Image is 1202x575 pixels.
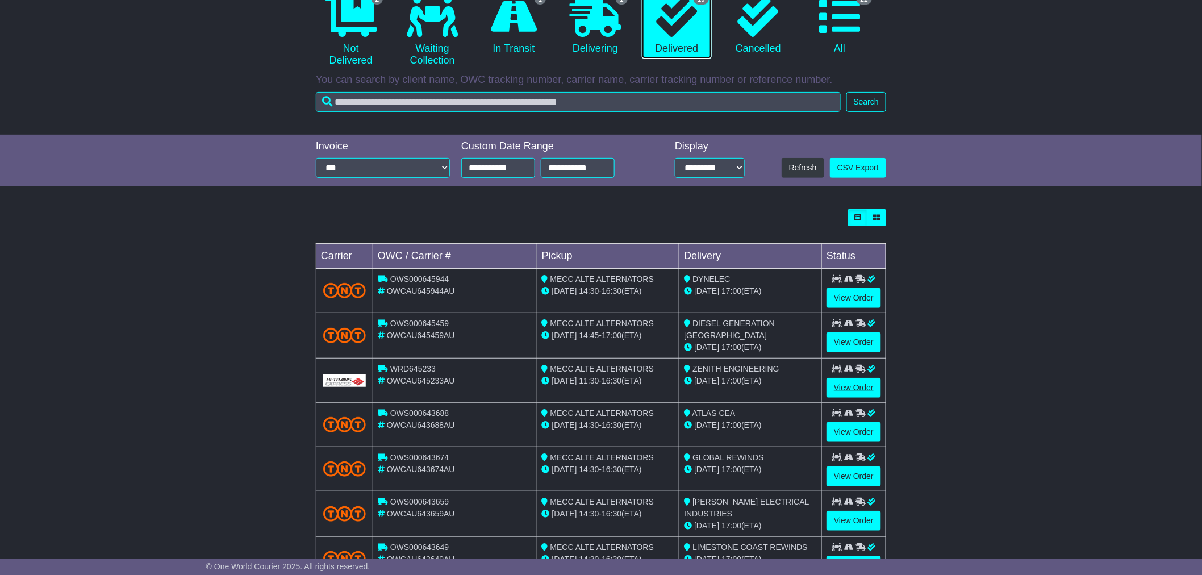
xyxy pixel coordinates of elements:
span: ZENITH ENGINEERING [692,364,779,373]
td: OWC / Carrier # [373,244,537,269]
div: (ETA) [684,419,817,431]
span: 16:30 [602,555,621,564]
span: [DATE] [552,286,577,295]
span: 14:45 [579,331,599,340]
span: © One World Courier 2025. All rights reserved. [206,562,370,571]
div: - (ETA) [542,464,675,476]
img: TNT_Domestic.png [323,461,366,477]
span: OWS000643649 [390,543,449,552]
div: (ETA) [684,520,817,532]
img: TNT_Domestic.png [323,328,366,343]
div: (ETA) [684,375,817,387]
span: OWCAU643649AU [387,555,455,564]
div: (ETA) [684,341,817,353]
span: 16:30 [602,376,621,385]
img: TNT_Domestic.png [323,417,366,432]
span: WRD645233 [390,364,436,373]
span: OWS000645459 [390,319,449,328]
span: 17:00 [721,465,741,474]
a: View Order [827,378,881,398]
span: [PERSON_NAME] ELECTRICAL INDUSTRIES [684,497,809,518]
span: [DATE] [694,376,719,385]
a: View Order [827,511,881,531]
p: You can search by client name, OWC tracking number, carrier name, carrier tracking number or refe... [316,74,886,86]
span: [DATE] [694,286,719,295]
span: 14:30 [579,286,599,295]
span: [DATE] [694,465,719,474]
a: View Order [827,288,881,308]
div: - (ETA) [542,330,675,341]
img: TNT_Domestic.png [323,551,366,566]
span: 17:00 [721,343,741,352]
span: 14:30 [579,509,599,518]
span: 17:00 [602,331,621,340]
span: GLOBAL REWINDS [692,453,764,462]
span: [DATE] [552,555,577,564]
span: 17:00 [721,286,741,295]
span: DIESEL GENERATION [GEOGRAPHIC_DATA] [684,319,775,340]
span: OWCAU645459AU [387,331,455,340]
div: (ETA) [684,285,817,297]
span: [DATE] [694,343,719,352]
span: 17:00 [721,420,741,430]
span: OWS000643674 [390,453,449,462]
td: Status [822,244,886,269]
div: Invoice [316,140,450,153]
span: MECC ALTE ALTERNATORS [550,453,654,462]
span: 17:00 [721,376,741,385]
span: 14:30 [579,465,599,474]
img: TNT_Domestic.png [323,283,366,298]
td: Delivery [679,244,822,269]
a: CSV Export [830,158,886,178]
div: - (ETA) [542,375,675,387]
span: OWCAU645233AU [387,376,455,385]
div: - (ETA) [542,553,675,565]
span: 17:00 [721,521,741,530]
a: View Order [827,466,881,486]
span: OWS000643688 [390,409,449,418]
span: MECC ALTE ALTERNATORS [550,319,654,328]
span: [DATE] [694,521,719,530]
div: (ETA) [684,553,817,565]
span: OWS000643659 [390,497,449,506]
span: OWCAU645944AU [387,286,455,295]
span: OWCAU643688AU [387,420,455,430]
div: - (ETA) [542,508,675,520]
span: 14:30 [579,555,599,564]
div: - (ETA) [542,419,675,431]
span: 14:30 [579,420,599,430]
span: MECC ALTE ALTERNATORS [550,364,654,373]
div: (ETA) [684,464,817,476]
span: [DATE] [552,376,577,385]
span: MECC ALTE ALTERNATORS [550,274,654,284]
td: Pickup [537,244,679,269]
img: GetCarrierServiceLogo [323,374,366,387]
span: [DATE] [552,509,577,518]
div: - (ETA) [542,285,675,297]
a: View Order [827,422,881,442]
span: DYNELEC [692,274,730,284]
span: MECC ALTE ALTERNATORS [550,497,654,506]
div: Display [675,140,745,153]
span: OWS000645944 [390,274,449,284]
img: TNT_Domestic.png [323,506,366,522]
span: OWCAU643659AU [387,509,455,518]
span: [DATE] [694,420,719,430]
span: 16:30 [602,286,621,295]
a: View Order [827,332,881,352]
span: 11:30 [579,376,599,385]
span: [DATE] [552,465,577,474]
span: OWCAU643674AU [387,465,455,474]
span: ATLAS CEA [692,409,736,418]
span: [DATE] [552,331,577,340]
span: LIMESTONE COAST REWINDS [692,543,808,552]
span: [DATE] [694,555,719,564]
span: 16:30 [602,420,621,430]
div: Custom Date Range [461,140,644,153]
td: Carrier [316,244,373,269]
span: MECC ALTE ALTERNATORS [550,543,654,552]
span: 17:00 [721,555,741,564]
span: [DATE] [552,420,577,430]
button: Search [846,92,886,112]
span: 16:30 [602,465,621,474]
